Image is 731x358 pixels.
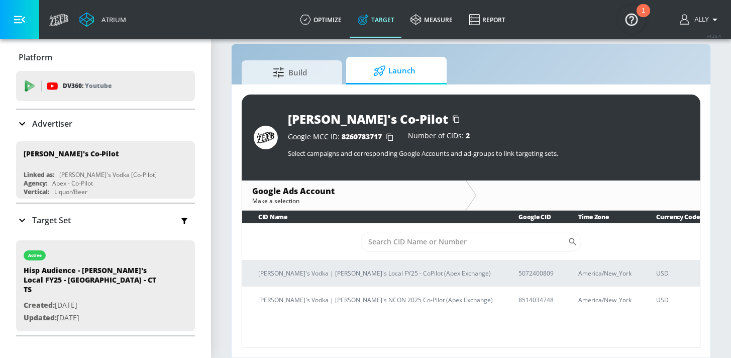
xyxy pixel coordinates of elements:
div: Make a selection [252,197,456,205]
a: optimize [292,2,350,38]
div: Atrium [97,15,126,24]
div: [PERSON_NAME]'s Vodka [Co-Pilot] [59,170,157,179]
div: Number of CIDs: [408,132,470,142]
div: Search CID Name or Number [361,232,582,252]
p: Advertiser [32,118,72,129]
div: [PERSON_NAME]'s Co-PilotLinked as:[PERSON_NAME]'s Vodka [Co-Pilot]Agency:Apex - Co-PilotVertical:... [16,141,195,199]
p: [PERSON_NAME]'s Vodka | [PERSON_NAME]'s NCON 2025 Co-Pilot (Apex Exchange) [258,295,494,305]
p: [DATE] [24,299,164,312]
button: Ally [680,14,721,26]
p: America/New_York [578,295,632,305]
a: Report [461,2,513,38]
th: Google CID [502,211,562,223]
div: activeHisp Audience - [PERSON_NAME]'s Local FY25 - [GEOGRAPHIC_DATA] - CT TSCreated:[DATE]Updated... [16,240,195,331]
p: Select campaigns and corresponding Google Accounts and ad-groups to link targeting sets. [288,149,688,158]
p: Youtube [85,80,112,91]
div: Hisp Audience - [PERSON_NAME]'s Local FY25 - [GEOGRAPHIC_DATA] - CT TS [24,265,164,299]
th: Time Zone [562,211,640,223]
a: measure [402,2,461,38]
div: Target Set [16,204,195,237]
div: Vertical: [24,188,49,196]
p: Target Set [32,215,71,226]
span: Launch [356,59,433,83]
div: [PERSON_NAME]'s Co-Pilot [24,149,119,158]
div: Google MCC ID: [288,132,398,142]
span: Created: [24,300,55,310]
p: DV360: [63,80,112,92]
div: Linked as: [24,170,54,179]
div: Liquor/Beer [54,188,87,196]
p: 5072400809 [518,268,554,279]
div: [PERSON_NAME]'s Co-Pilot [288,111,448,127]
p: 8514034748 [518,295,554,305]
th: Currency Code [640,211,700,223]
p: America/New_York [578,268,632,279]
div: Advertiser [16,110,195,138]
div: Google Ads Account [252,186,456,197]
span: 8260783717 [342,132,382,141]
a: Target [350,2,402,38]
p: USD [656,295,692,305]
div: Google Ads AccountMake a selection [242,181,466,210]
div: Apex - Co-Pilot [52,179,93,188]
div: active [28,253,42,258]
p: Platform [19,52,52,63]
span: 2 [466,131,470,140]
p: USD [656,268,692,279]
div: 1 [642,11,645,24]
div: Platform [16,43,195,71]
span: Updated: [24,313,57,322]
button: Open Resource Center, 1 new notification [617,5,646,33]
a: Atrium [79,12,126,27]
input: Search CID Name or Number [361,232,568,252]
div: Agency: [24,179,47,188]
p: [PERSON_NAME]'s Vodka | [PERSON_NAME]'s Local FY25 - CoPilot (Apex Exchange) [258,268,494,279]
div: DV360: Youtube [16,71,195,101]
span: login as: ally.mcculloch@zefr.com [691,16,709,23]
span: v 4.25.4 [707,33,721,39]
th: CID Name [242,211,502,223]
p: [DATE] [24,312,164,324]
span: Build [252,60,328,84]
